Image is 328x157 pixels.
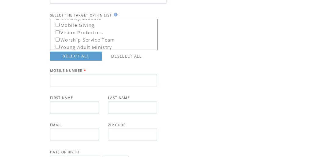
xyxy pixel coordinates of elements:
input: Mobile Giving [56,23,60,27]
span: FIRST NAME [50,96,73,100]
a: DESELECT ALL [111,53,142,59]
span: DATE OF BIRTH [50,150,79,154]
span: MOBILE NUMBER [50,68,82,73]
input: Worship Service Team [56,38,60,42]
label: Young Adult Ministry [51,42,112,50]
span: LAST NAME [108,96,130,100]
input: Young Adult Ministry [56,45,60,49]
span: SELECT THE TARGET OPT-IN LIST [50,13,112,17]
label: Vision Protectors [51,28,103,35]
label: Mobile Giving [51,20,94,28]
label: Worship Service Team [51,35,115,43]
a: SELECT ALL [50,52,102,61]
img: help.gif [112,13,118,16]
span: EMAIL [50,123,62,127]
input: Vision Protectors [56,30,60,34]
span: ZIP CODE [108,123,126,127]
